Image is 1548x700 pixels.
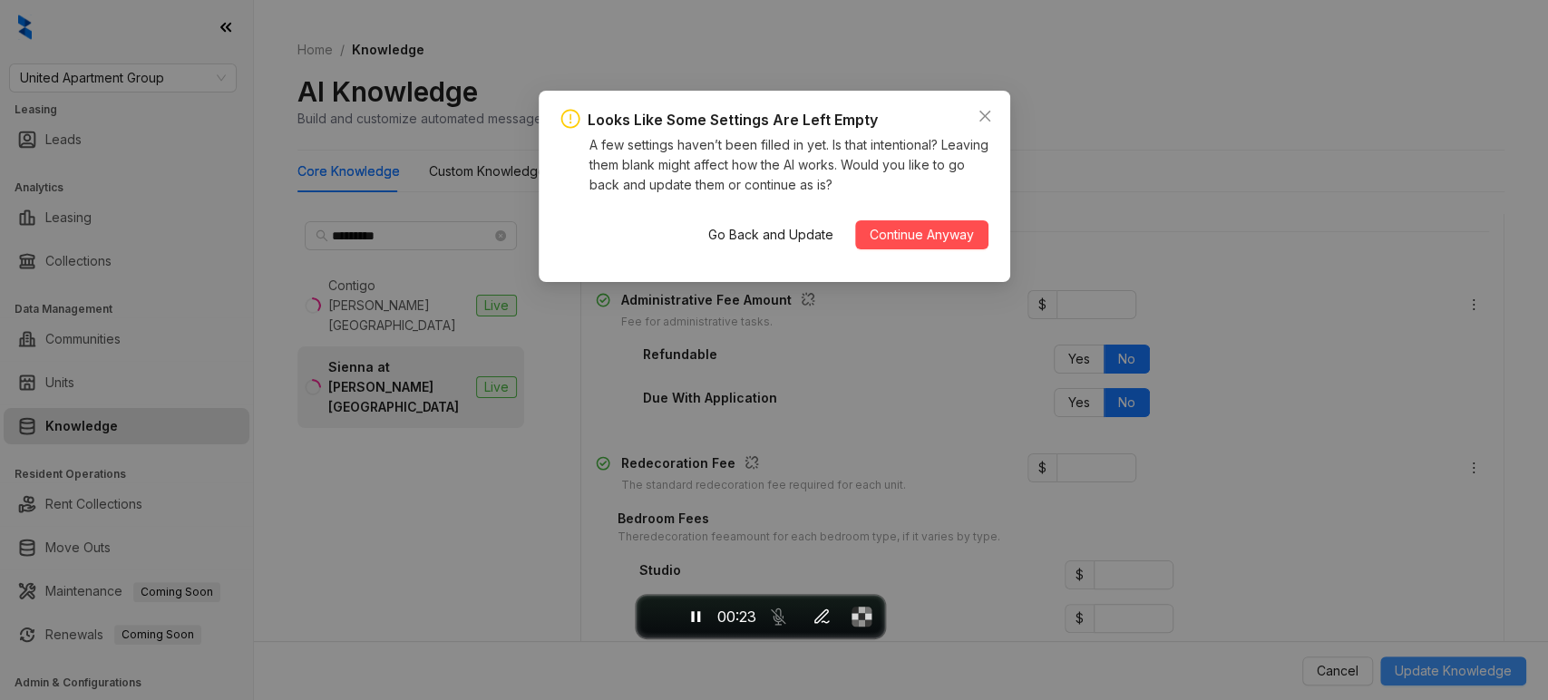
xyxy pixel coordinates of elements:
[970,102,999,131] button: Close
[708,225,833,245] span: Go Back and Update
[589,135,988,195] div: A few settings haven’t been filled in yet. Is that intentional? Leaving them blank might affect h...
[694,220,848,249] button: Go Back and Update
[855,220,988,249] button: Continue Anyway
[588,109,878,131] div: Looks Like Some Settings Are Left Empty
[870,225,974,245] span: Continue Anyway
[978,109,992,123] span: close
